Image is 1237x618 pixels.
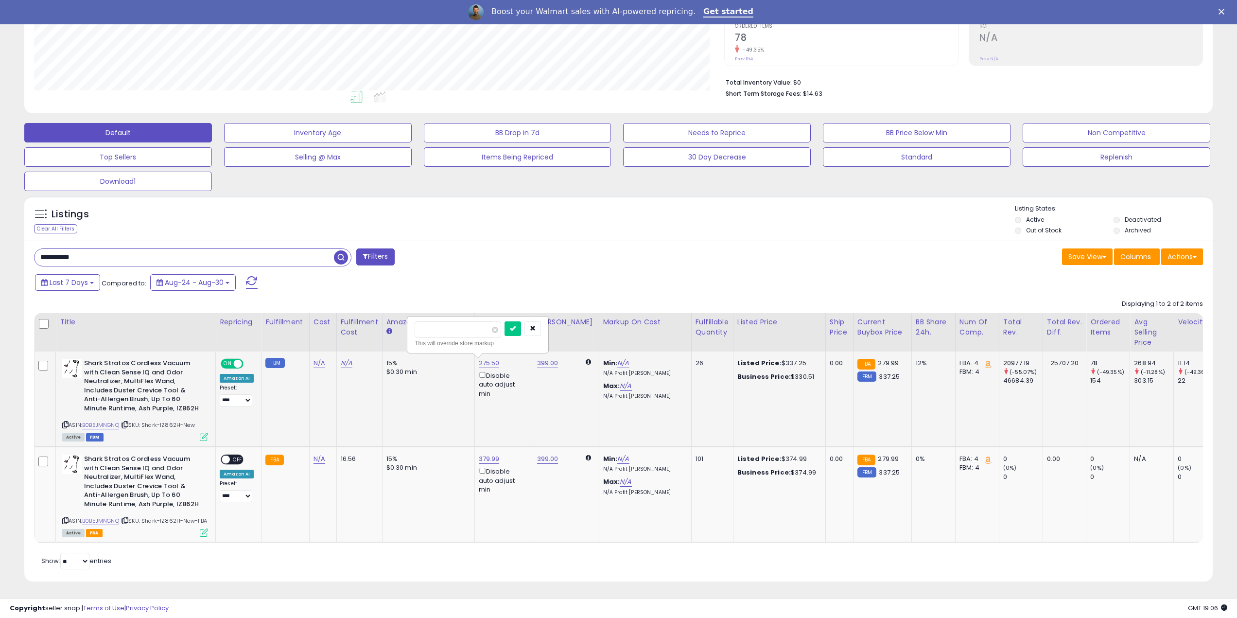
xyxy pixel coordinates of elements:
small: (-49.36%) [1185,368,1212,376]
span: ON [222,360,234,368]
div: 101 [696,455,726,463]
h2: N/A [979,32,1202,45]
div: Velocity [1178,317,1213,327]
div: 0.00 [830,455,846,463]
div: Markup on Cost [603,317,687,327]
p: N/A Profit [PERSON_NAME] [603,370,684,377]
div: Current Buybox Price [857,317,907,337]
button: Save View [1062,248,1113,265]
b: Shark Stratos Cordless Vacuum with Clean Sense IQ and Odor Neutralizer, MultiFlex Wand, Includes ... [84,359,202,415]
div: 0 [1090,455,1130,463]
div: Cost [314,317,332,327]
div: FBA: 4 [959,359,992,368]
a: B0B5JMNGNQ [82,421,119,429]
a: Privacy Policy [126,603,169,613]
span: All listings currently available for purchase on Amazon [62,433,85,441]
div: Amazon AI [220,374,254,383]
b: Listed Price: [737,454,782,463]
small: (0%) [1003,464,1017,472]
div: Disable auto adjust min [479,466,525,494]
button: Non Competitive [1023,123,1210,142]
div: 15% [386,455,467,463]
div: Ordered Items [1090,317,1126,337]
span: 2025-09-8 19:06 GMT [1188,603,1227,613]
div: 46684.39 [1003,376,1043,385]
a: Terms of Use [83,603,124,613]
div: Close [1219,9,1228,15]
label: Archived [1125,226,1151,234]
b: Max: [603,477,620,486]
small: FBM [857,371,876,382]
div: FBM: 4 [959,368,992,376]
div: $0.30 min [386,368,467,376]
span: Columns [1120,252,1151,262]
strong: Copyright [10,603,45,613]
a: N/A [314,454,325,464]
div: Displaying 1 to 2 of 2 items [1122,300,1203,309]
a: 275.50 [479,358,500,368]
div: 0.00 [830,359,846,368]
div: 0 [1003,473,1043,481]
small: (0%) [1178,464,1191,472]
small: -49.35% [739,46,765,53]
small: (-11.28%) [1141,368,1165,376]
span: 279.99 [878,358,899,368]
div: 26 [696,359,726,368]
small: Prev: 154 [735,56,753,62]
div: 303.15 [1134,376,1173,385]
h2: 78 [735,32,958,45]
div: Total Rev. [1003,317,1039,337]
span: Ordered Items [735,24,958,29]
button: Filters [356,248,394,265]
a: N/A [620,477,631,487]
b: Listed Price: [737,358,782,368]
div: 0.00 [1047,455,1079,463]
small: FBA [857,359,875,370]
div: 11.14 [1178,359,1217,368]
button: Top Sellers [24,147,212,167]
small: (0%) [1090,464,1104,472]
div: ASIN: [62,455,208,536]
div: -25707.20 [1047,359,1079,368]
img: 41mEu3VouvL._SL40_.jpg [62,359,82,378]
span: OFF [230,456,245,464]
span: $14.63 [803,89,822,98]
span: 337.25 [879,468,900,477]
small: Amazon Fees. [386,327,392,336]
a: 399.00 [537,454,558,464]
div: Fulfillable Quantity [696,317,729,337]
b: Business Price: [737,372,791,381]
div: $337.25 [737,359,818,368]
a: Get started [703,7,753,18]
div: 16.56 [341,455,375,463]
a: B0B5JMNGNQ [82,517,119,525]
div: $374.99 [737,455,818,463]
b: Max: [603,381,620,390]
div: 0 [1178,473,1217,481]
div: Preset: [220,480,254,502]
div: BB Share 24h. [916,317,951,337]
div: 0 [1178,455,1217,463]
img: 41mEu3VouvL._SL40_.jpg [62,455,82,474]
small: (-49.35%) [1097,368,1124,376]
div: 0 [1003,455,1043,463]
div: FBM: 4 [959,463,992,472]
div: 78 [1090,359,1130,368]
button: Items Being Repriced [424,147,611,167]
small: FBA [857,455,875,465]
div: Clear All Filters [34,224,77,233]
div: Title [60,317,211,327]
p: N/A Profit [PERSON_NAME] [603,393,684,400]
div: Boost your Walmart sales with AI-powered repricing. [491,7,696,17]
button: Needs to Reprice [623,123,811,142]
div: $374.99 [737,468,818,477]
div: This will override store markup [415,338,541,348]
span: | SKU: Shark-IZ862H-New-FBA [121,517,208,525]
b: Shark Stratos Cordless Vacuum with Clean Sense IQ and Odor Neutralizer, MultiFlex Wand, Includes ... [84,455,202,511]
label: Active [1026,215,1044,224]
a: N/A [617,454,629,464]
a: N/A [341,358,352,368]
div: 0% [916,455,948,463]
label: Deactivated [1125,215,1161,224]
a: 399.00 [537,358,558,368]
